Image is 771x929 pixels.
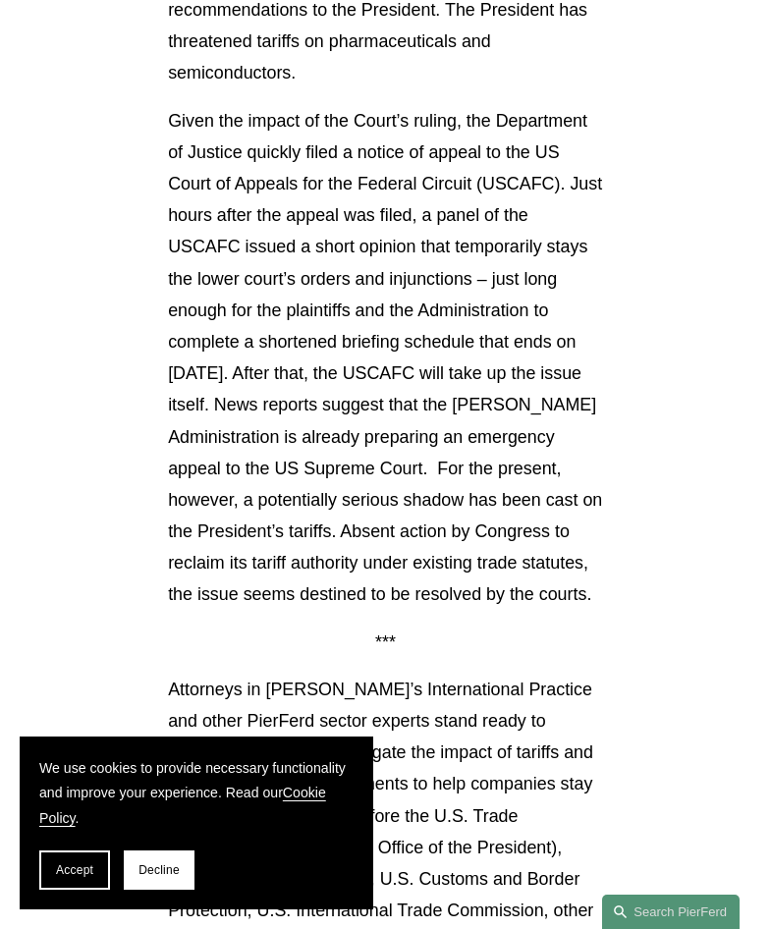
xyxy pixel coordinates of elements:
button: Accept [39,850,110,890]
section: Cookie banner [20,737,373,909]
a: Search this site [602,895,740,929]
span: Decline [138,863,180,877]
span: Accept [56,863,93,877]
a: Cookie Policy [39,785,326,825]
p: Given the impact of the Court’s ruling, the Department of Justice quickly filed a notice of appea... [168,105,603,611]
button: Decline [124,850,194,890]
p: We use cookies to provide necessary functionality and improve your experience. Read our . [39,756,354,831]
